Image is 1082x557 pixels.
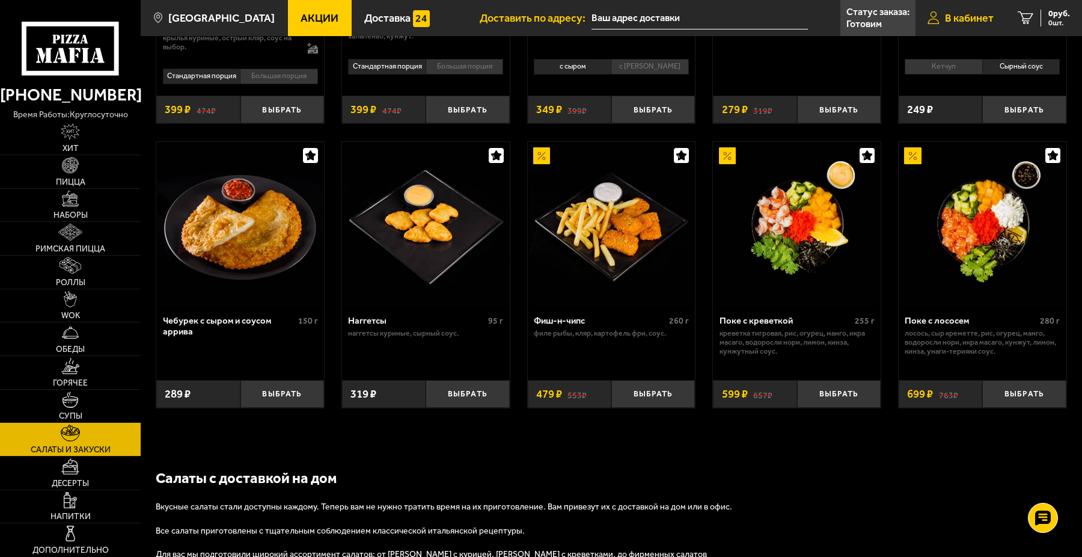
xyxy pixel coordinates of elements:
[846,7,909,17] p: Статус заказа:
[197,104,216,115] s: 474 ₽
[59,412,82,420] span: Супы
[567,104,587,115] s: 399 ₽
[905,329,1060,356] p: лосось, Сыр креметте, рис, огурец, манго, водоросли Нори, икра масаго, кунжут, лимон, кинза, унаг...
[165,389,191,400] span: 289 ₽
[163,34,296,52] p: крылья куриные, острый кляр, соус на выбор.
[534,315,666,326] div: Фиш-н-чипс
[899,142,1066,307] a: АкционныйПоке с лососем
[904,147,921,164] img: Акционный
[846,19,882,29] p: Готовим
[348,315,485,326] div: Наггетсы
[722,389,748,400] span: 599 ₽
[567,389,587,400] s: 553 ₽
[165,104,191,115] span: 399 ₽
[31,446,111,454] span: Салаты и закуски
[611,59,688,75] li: с [PERSON_NAME]
[163,69,240,85] li: Стандартная порция
[536,389,562,400] span: 479 ₽
[900,142,1065,307] img: Поке с лососем
[364,13,411,23] span: Доставка
[753,104,772,115] s: 319 ₽
[669,316,689,326] span: 260 г
[35,245,105,253] span: Римская пицца
[907,389,933,400] span: 699 ₽
[240,380,324,408] button: Выбрать
[536,104,562,115] span: 349 ₽
[426,380,509,408] button: Выбрать
[156,526,525,536] span: Все салаты приготовлены с тщательным соблюдением классической итальянской рецептуры.
[426,96,509,123] button: Выбрать
[53,379,88,387] span: Горячее
[342,142,510,307] a: Наггетсы
[529,142,694,307] img: Фиш-н-чипс
[480,13,591,23] span: Доставить по адресу:
[301,13,338,23] span: Акции
[714,142,879,307] img: Поке с креветкой
[56,178,85,186] span: Пицца
[382,104,402,115] s: 474 ₽
[982,96,1066,123] button: Выбрать
[50,512,91,521] span: Напитки
[156,142,324,307] a: Чебурек с сыром и соусом аррива
[533,147,550,164] img: Акционный
[982,380,1066,408] button: Выбрать
[611,380,695,408] button: Выбрать
[591,7,808,29] input: Ваш адрес доставки
[53,211,88,220] span: Наборы
[163,315,295,337] div: Чебурек с сыром и соусом аррива
[156,470,337,487] b: Салаты с доставкой на дом
[240,96,324,123] button: Выбрать
[905,59,982,75] li: Кетчуп
[899,55,1066,87] div: 0
[945,13,994,23] span: В кабинет
[413,10,430,27] img: 15daf4d41897b9f0e9f617042186c801.svg
[168,13,275,23] span: [GEOGRAPHIC_DATA]
[488,316,503,326] span: 95 г
[534,59,611,75] li: с сыром
[348,59,425,75] li: Стандартная порция
[56,278,85,287] span: Роллы
[528,55,695,87] div: 0
[719,147,736,164] img: Акционный
[797,380,881,408] button: Выбрать
[240,69,317,85] li: Большая порция
[32,546,109,555] span: Дополнительно
[1048,19,1070,26] span: 0 шт.
[1040,316,1060,326] span: 280 г
[61,312,80,320] span: WOK
[753,389,772,400] s: 657 ₽
[350,104,376,115] span: 399 ₽
[855,316,875,326] span: 255 г
[982,59,1060,75] li: Сырный соус
[722,104,748,115] span: 279 ₽
[342,55,510,87] div: 0
[343,142,509,307] img: Наггетсы
[611,96,695,123] button: Выбрать
[350,389,376,400] span: 319 ₽
[52,479,89,488] span: Десерты
[56,345,85,354] span: Обеды
[713,142,881,307] a: АкционныйПоке с креветкой
[1048,10,1070,18] span: 0 руб.
[905,315,1037,326] div: Поке с лососем
[426,59,503,75] li: Большая порция
[720,329,875,356] p: креветка тигровая, рис, огурец, манго, икра масаго, водоросли Нори, лимон, кинза, кунжутный соус.
[63,144,79,153] span: Хит
[939,389,958,400] s: 763 ₽
[156,502,732,512] span: Вкусные салаты стали доступны каждому. Теперь вам не нужно тратить время на их приготовление. Вам...
[720,315,852,326] div: Поке с креветкой
[348,329,503,338] p: наггетсы куриные, сырный соус.
[298,316,318,326] span: 150 г
[534,329,689,338] p: филе рыбы, кляр, картофель фри, соус.
[797,96,881,123] button: Выбрать
[157,142,323,307] img: Чебурек с сыром и соусом аррива
[528,142,695,307] a: АкционныйФиш-н-чипс
[591,7,808,29] span: улица Стахановцев, 17
[907,104,933,115] span: 249 ₽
